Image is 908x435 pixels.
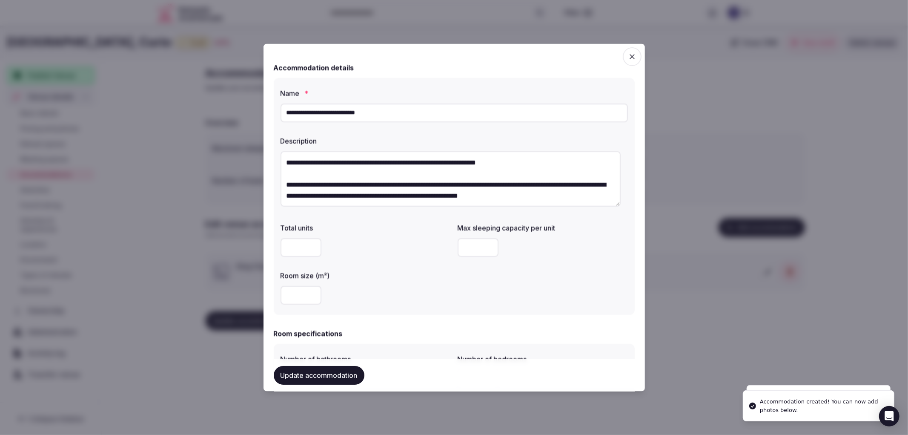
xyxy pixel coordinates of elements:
label: Max sleeping capacity per unit [458,224,628,231]
label: Description [281,137,628,144]
label: Number of bathrooms [281,355,451,362]
label: Total units [281,224,451,231]
h2: Room specifications [274,328,343,338]
label: Name [281,89,628,96]
label: Room size (m²) [281,272,451,279]
h2: Accommodation details [274,62,354,72]
label: Number of bedrooms [458,355,628,362]
button: Update accommodation [274,366,364,385]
